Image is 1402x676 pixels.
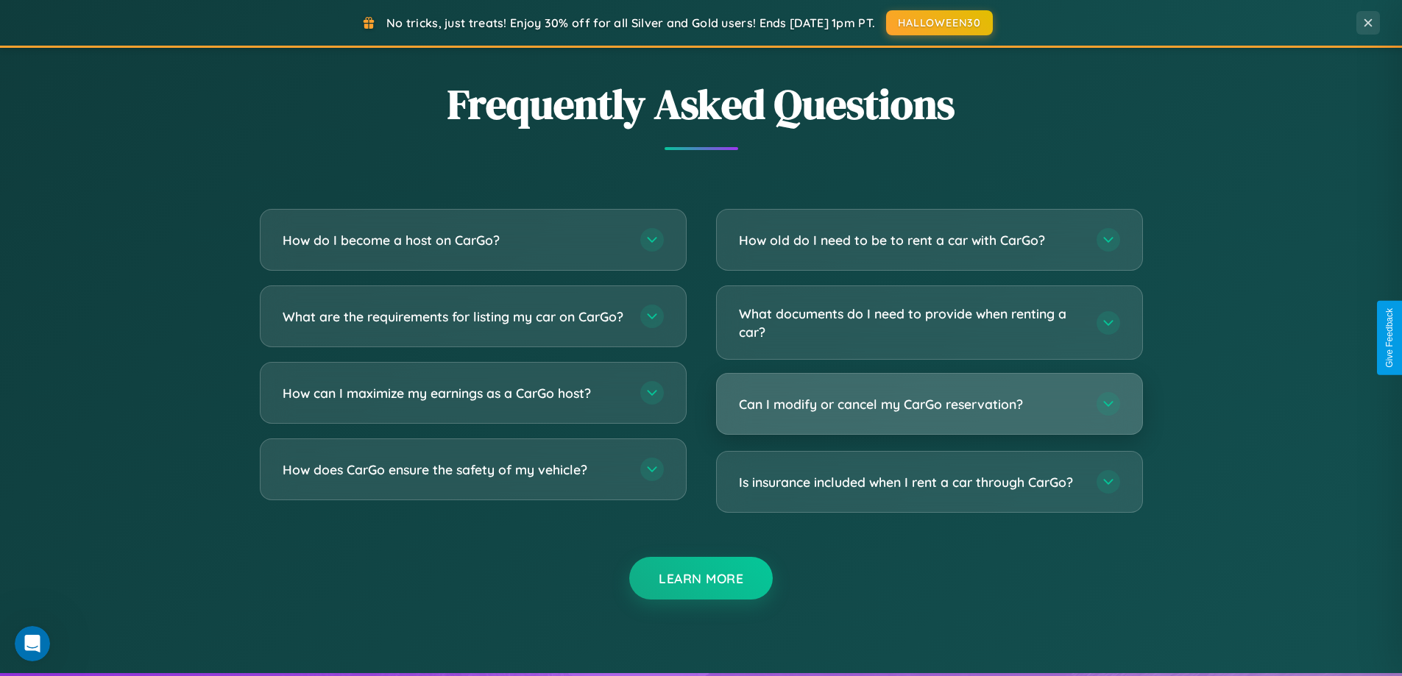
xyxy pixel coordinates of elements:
[739,395,1082,413] h3: Can I modify or cancel my CarGo reservation?
[739,473,1082,491] h3: Is insurance included when I rent a car through CarGo?
[283,460,626,479] h3: How does CarGo ensure the safety of my vehicle?
[260,76,1143,132] h2: Frequently Asked Questions
[739,305,1082,341] h3: What documents do I need to provide when renting a car?
[886,10,993,35] button: HALLOWEEN30
[739,231,1082,249] h3: How old do I need to be to rent a car with CarGo?
[283,231,626,249] h3: How do I become a host on CarGo?
[1384,308,1395,368] div: Give Feedback
[629,557,773,599] button: Learn More
[283,384,626,402] h3: How can I maximize my earnings as a CarGo host?
[283,307,626,326] h3: What are the requirements for listing my car on CarGo?
[386,15,875,30] span: No tricks, just treats! Enjoy 30% off for all Silver and Gold users! Ends [DATE] 1pm PT.
[15,626,50,661] iframe: Intercom live chat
